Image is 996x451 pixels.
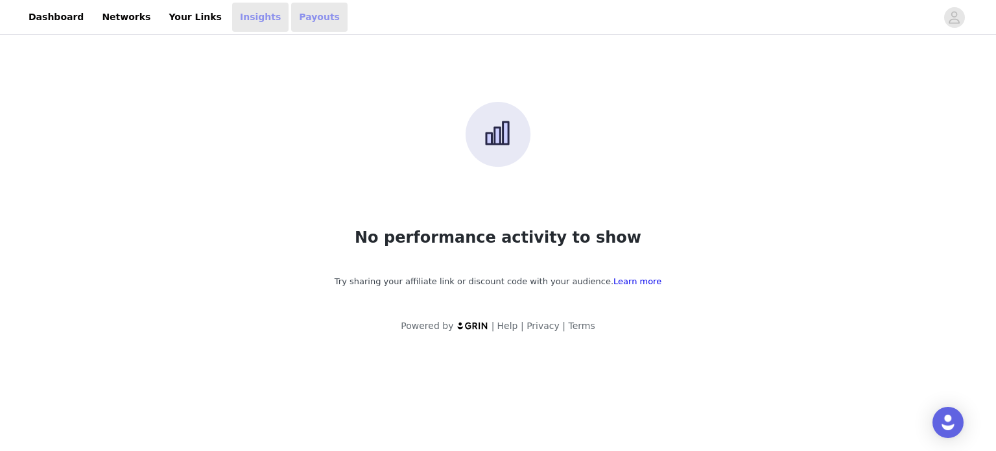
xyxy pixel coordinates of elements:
a: Networks [94,3,158,32]
span: Powered by [401,321,453,331]
a: Your Links [161,3,230,32]
img: logo [456,321,489,330]
a: Insights [232,3,289,32]
a: Dashboard [21,3,91,32]
span: | [562,321,565,331]
img: No performance activity to show [466,102,531,167]
span: | [521,321,524,331]
a: Help [497,321,518,331]
h1: No performance activity to show [355,226,641,249]
div: avatar [948,7,960,28]
a: Payouts [291,3,348,32]
div: Open Intercom Messenger [932,407,964,438]
p: Try sharing your affiliate link or discount code with your audience. [335,275,661,288]
a: Learn more [613,276,661,286]
a: Privacy [527,321,560,331]
a: Terms [568,321,595,331]
span: | [492,321,495,331]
